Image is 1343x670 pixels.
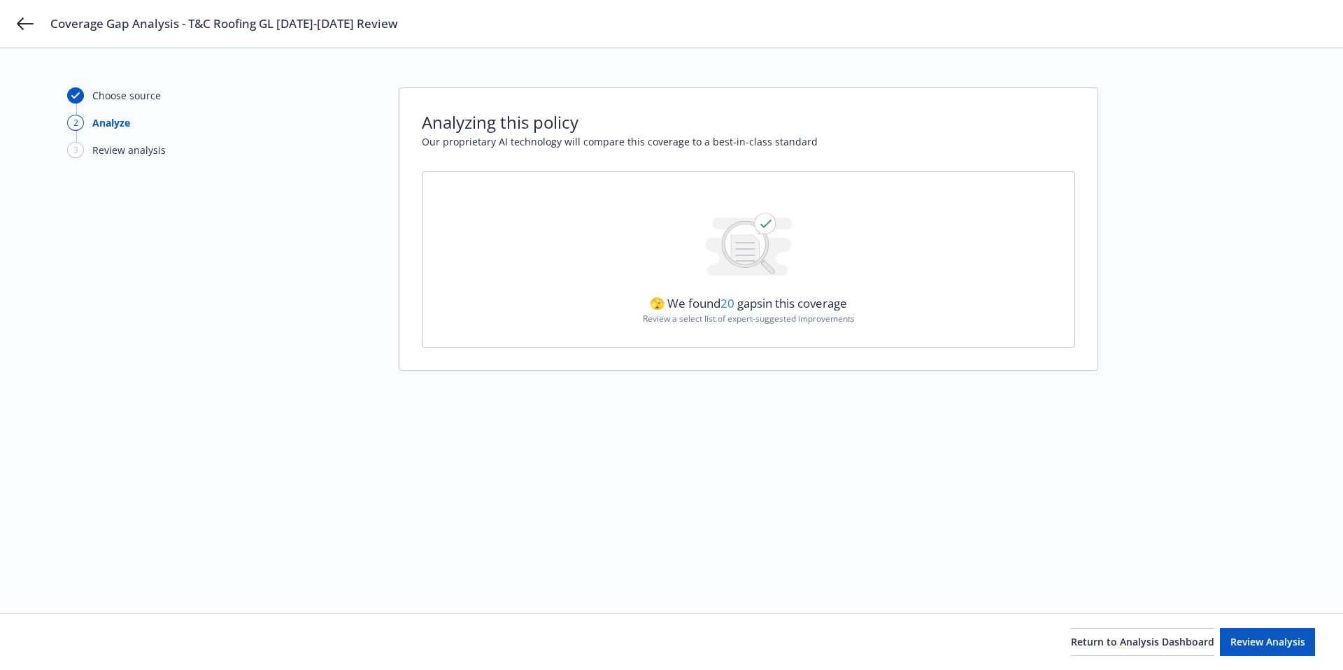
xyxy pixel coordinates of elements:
[1071,628,1214,656] button: Return to Analysis Dashboard
[67,115,84,131] div: 2
[92,115,130,130] div: Analyze
[720,295,734,311] span: 20
[422,111,1075,134] span: Analyzing this policy
[422,134,1075,149] span: Our proprietary AI technology will compare this coverage to a best-in-class standard
[92,143,166,157] div: Review analysis
[92,88,161,103] div: Choose source
[650,295,847,311] span: 🫣 We found gaps in this coverage
[67,142,84,158] div: 3
[1230,635,1305,648] span: Review Analysis
[50,15,398,32] span: Coverage Gap Analysis - T&C Roofing GL [DATE]-[DATE] Review
[1071,635,1214,648] span: Return to Analysis Dashboard
[1220,628,1315,656] button: Review Analysis
[643,313,855,325] span: Review a select list of expert-suggested improvements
